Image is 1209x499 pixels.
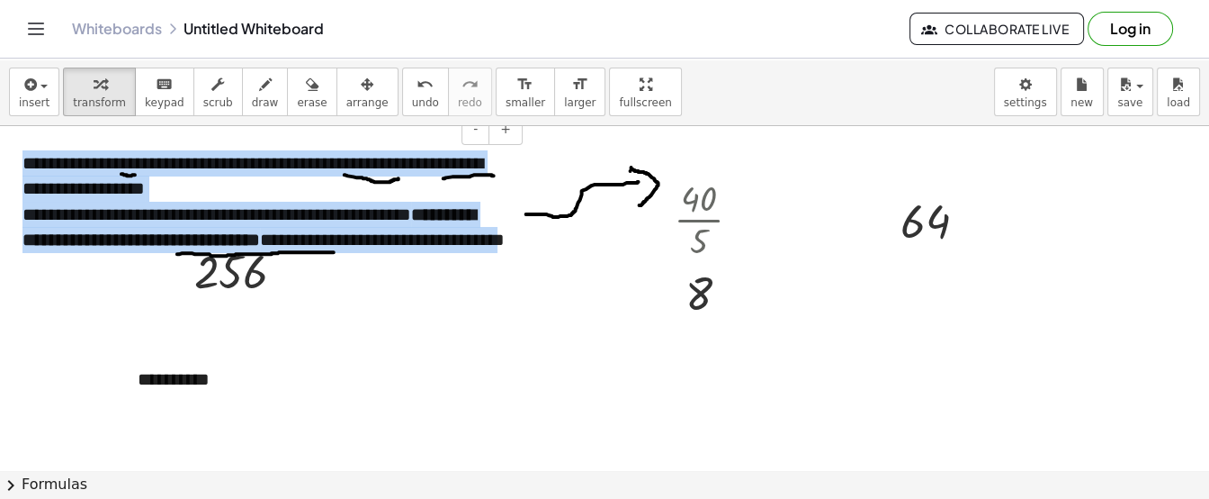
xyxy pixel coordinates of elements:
span: scrub [203,96,233,109]
button: transform [63,68,136,116]
span: redo [458,96,482,109]
span: transform [73,96,126,109]
span: keypad [145,96,184,109]
button: new [1061,68,1104,116]
span: erase [297,96,327,109]
span: save [1117,96,1142,109]
span: larger [564,96,596,109]
button: format_sizelarger [554,68,605,116]
button: fullscreen [609,68,681,116]
button: + [488,114,523,145]
button: format_sizesmaller [496,68,555,116]
button: - [461,114,489,145]
button: load [1157,68,1200,116]
span: Collaborate Live [925,21,1069,37]
span: insert [19,96,49,109]
button: arrange [336,68,399,116]
button: Log in [1088,12,1173,46]
i: keyboard [156,74,173,95]
span: - [473,122,478,136]
button: draw [242,68,289,116]
span: settings [1004,96,1047,109]
span: smaller [506,96,545,109]
button: redoredo [448,68,492,116]
button: undoundo [402,68,449,116]
button: Toggle navigation [22,14,50,43]
button: save [1107,68,1153,116]
span: new [1070,96,1093,109]
button: keyboardkeypad [135,68,194,116]
button: settings [994,68,1057,116]
span: + [500,122,511,136]
i: format_size [516,74,533,95]
button: scrub [193,68,243,116]
span: arrange [346,96,389,109]
span: draw [252,96,279,109]
span: load [1167,96,1190,109]
i: undo [416,74,434,95]
button: erase [287,68,336,116]
i: redo [461,74,479,95]
span: undo [412,96,439,109]
a: Whiteboards [72,20,162,38]
i: format_size [571,74,588,95]
button: insert [9,68,59,116]
span: fullscreen [619,96,671,109]
button: Collaborate Live [909,13,1084,45]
